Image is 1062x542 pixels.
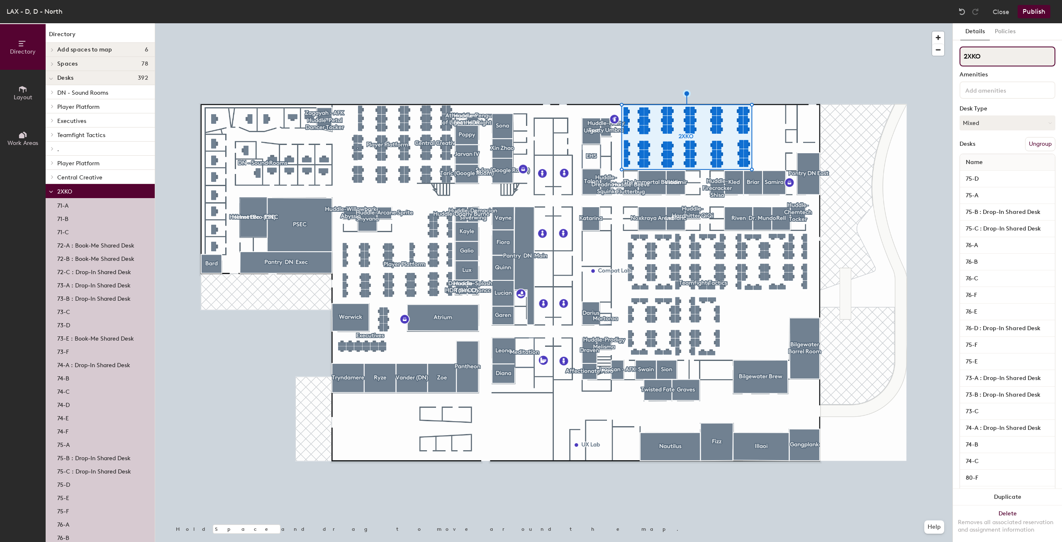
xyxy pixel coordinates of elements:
p: 73-A : Drop-In Shared Desk [57,280,131,289]
input: Unnamed desk [962,472,1053,484]
span: Spaces [57,61,78,67]
span: Player Platform [57,160,100,167]
button: Policies [990,23,1021,40]
input: Unnamed desk [962,422,1053,434]
input: Unnamed desk [962,356,1053,368]
input: Unnamed desk [962,223,1053,235]
p: 71-A [57,200,68,209]
p: 72-C : Drop-In Shared Desk [57,266,131,276]
span: Work Areas [7,140,38,147]
input: Unnamed desk [962,389,1053,401]
p: 72-A : Book-Me Shared Desk [57,240,134,249]
p: 74-F [57,426,68,435]
p: 73-F [57,346,69,356]
input: Unnamed desk [962,306,1053,318]
p: 75-A [57,439,70,449]
input: Unnamed desk [962,456,1053,467]
button: Details [960,23,990,40]
span: Add spaces to map [57,47,112,53]
button: Ungroup [1025,137,1055,151]
p: 75-F [57,505,69,515]
span: Name [962,155,987,170]
p: 73-B : Drop-In Shared Desk [57,293,131,302]
input: Unnamed desk [962,240,1053,251]
div: Desks [960,141,975,147]
span: Teamfight Tactics [57,132,105,139]
span: Player Platform [57,103,100,110]
p: 74-D [57,399,70,409]
span: Desks [57,75,73,81]
div: Amenities [960,71,1055,78]
p: 74-E [57,412,69,422]
span: Layout [14,94,32,101]
input: Add amenities [964,85,1038,95]
button: Close [993,5,1009,18]
div: Removes all associated reservation and assignment information [958,519,1057,534]
input: Unnamed desk [962,373,1053,384]
span: Central Creative [57,174,102,181]
p: 75-B : Drop-In Shared Desk [57,452,131,462]
img: Undo [958,7,966,16]
input: Unnamed desk [962,190,1053,201]
img: Redo [971,7,979,16]
p: 74-C [57,386,70,395]
span: DN - Sound Rooms [57,89,108,96]
input: Unnamed desk [962,339,1053,351]
input: Unnamed desk [962,256,1053,268]
span: Directory [10,48,36,55]
span: Executives [57,118,86,125]
input: Unnamed desk [962,273,1053,284]
button: Publish [1018,5,1050,18]
input: Unnamed desk [962,173,1053,185]
span: 2XKO [57,188,72,195]
p: 74-B [57,373,69,382]
input: Unnamed desk [962,439,1053,451]
p: 76-B [57,532,69,542]
p: 72-B : Book-Me Shared Desk [57,253,134,262]
input: Unnamed desk [962,206,1053,218]
div: LAX - D, D - North [7,6,63,17]
p: 76-A [57,519,69,528]
p: 73-E : Book-Me Shared Desk [57,333,134,342]
span: 78 [141,61,148,67]
h1: Directory [46,30,155,43]
span: . [57,146,59,153]
p: 75-D [57,479,70,488]
span: 6 [145,47,148,53]
p: 75-C : Drop-In Shared Desk [57,466,131,475]
p: 74-A : Drop-In Shared Desk [57,359,130,369]
p: 75-E [57,492,69,502]
input: Unnamed desk [962,323,1053,334]
p: 73-C [57,306,70,316]
div: Desk Type [960,105,1055,112]
button: Duplicate [953,489,1062,505]
input: Unnamed desk [962,406,1053,417]
p: 71-B [57,213,68,223]
button: Mixed [960,115,1055,130]
p: 73-D [57,319,70,329]
p: 71-C [57,226,69,236]
button: DeleteRemoves all associated reservation and assignment information [953,505,1062,542]
input: Unnamed desk [962,289,1053,301]
span: 392 [138,75,148,81]
button: Help [924,520,944,534]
